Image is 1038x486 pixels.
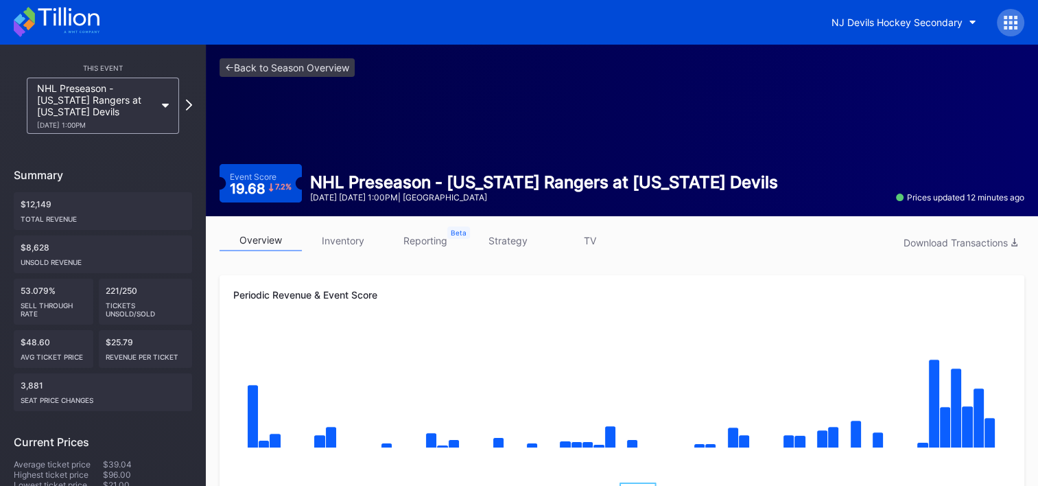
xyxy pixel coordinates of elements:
[14,435,192,449] div: Current Prices
[233,325,1010,462] svg: Chart title
[37,82,155,129] div: NHL Preseason - [US_STATE] Rangers at [US_STATE] Devils
[302,230,384,251] a: inventory
[21,253,185,266] div: Unsold Revenue
[14,168,192,182] div: Summary
[220,230,302,251] a: overview
[99,330,193,368] div: $25.79
[275,183,292,191] div: 7.2 %
[233,289,1011,301] div: Periodic Revenue & Event Score
[14,192,192,230] div: $12,149
[831,16,963,28] div: NJ Devils Hockey Secondary
[896,192,1024,202] div: Prices updated 12 minutes ago
[467,230,549,251] a: strategy
[99,279,193,325] div: 221/250
[310,192,778,202] div: [DATE] [DATE] 1:00PM | [GEOGRAPHIC_DATA]
[14,373,192,411] div: 3,881
[103,459,192,470] div: $39.04
[310,172,778,192] div: NHL Preseason - [US_STATE] Rangers at [US_STATE] Devils
[14,470,103,480] div: Highest ticket price
[904,237,1017,248] div: Download Transactions
[14,279,93,325] div: 53.079%
[21,391,185,404] div: seat price changes
[14,330,93,368] div: $48.60
[21,296,86,318] div: Sell Through Rate
[21,347,86,361] div: Avg ticket price
[14,459,103,470] div: Average ticket price
[821,10,987,35] button: NJ Devils Hockey Secondary
[220,58,355,77] a: <-Back to Season Overview
[106,296,186,318] div: Tickets Unsold/Sold
[897,233,1024,252] button: Download Transactions
[230,172,276,182] div: Event Score
[549,230,631,251] a: TV
[37,121,155,129] div: [DATE] 1:00PM
[21,209,185,223] div: Total Revenue
[384,230,467,251] a: reporting
[103,470,192,480] div: $96.00
[230,182,292,196] div: 19.68
[14,235,192,273] div: $8,628
[106,347,186,361] div: Revenue per ticket
[14,64,192,72] div: This Event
